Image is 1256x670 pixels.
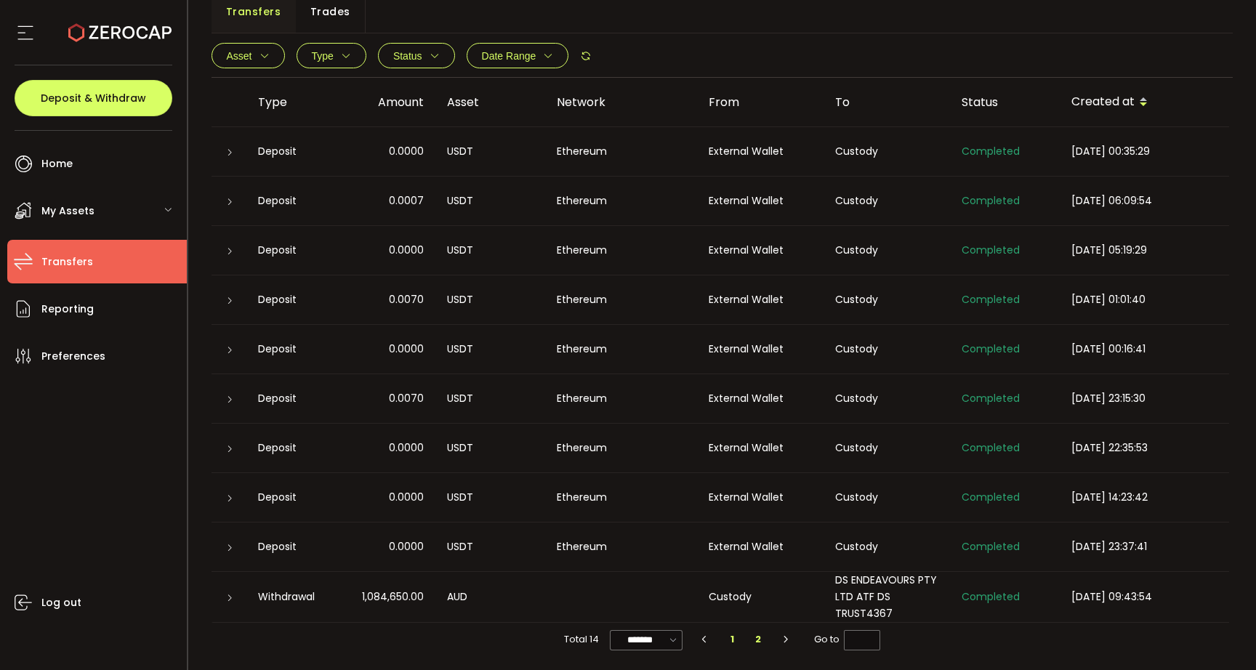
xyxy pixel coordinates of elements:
[389,538,424,555] span: 0.0000
[435,341,545,358] div: USDT
[246,489,334,506] div: Deposit
[246,341,334,358] div: Deposit
[697,440,824,456] div: External Wallet
[697,341,824,358] div: External Wallet
[41,201,94,222] span: My Assets
[1183,600,1256,670] iframe: Chat Widget
[41,346,105,367] span: Preferences
[962,144,1020,158] span: Completed
[389,440,424,456] span: 0.0000
[41,592,81,613] span: Log out
[962,589,1020,604] span: Completed
[545,291,697,308] div: Ethereum
[246,538,334,555] div: Deposit
[824,489,950,506] div: Custody
[41,251,93,273] span: Transfers
[962,391,1020,405] span: Completed
[246,589,334,605] div: Withdrawal
[1071,490,1148,504] span: [DATE] 14:23:42
[435,291,545,308] div: USDT
[1071,342,1146,356] span: [DATE] 00:16:41
[962,243,1020,257] span: Completed
[545,390,697,407] div: Ethereum
[950,94,1060,110] div: Status
[545,341,697,358] div: Ethereum
[334,94,435,110] div: Amount
[545,94,697,110] div: Network
[1071,589,1152,604] span: [DATE] 09:43:54
[389,242,424,259] span: 0.0000
[545,489,697,506] div: Ethereum
[435,589,545,605] div: AUD
[697,589,824,605] div: Custody
[227,50,252,62] span: Asset
[246,242,334,259] div: Deposit
[962,342,1020,356] span: Completed
[824,390,950,407] div: Custody
[824,440,950,456] div: Custody
[393,50,422,62] span: Status
[697,94,824,110] div: From
[814,629,880,650] span: Go to
[362,589,424,605] span: 1,084,650.00
[824,193,950,209] div: Custody
[41,299,94,320] span: Reporting
[962,539,1020,554] span: Completed
[246,390,334,407] div: Deposit
[1071,539,1147,554] span: [DATE] 23:37:41
[697,193,824,209] div: External Wallet
[697,538,824,555] div: External Wallet
[697,143,824,160] div: External Wallet
[1071,144,1150,158] span: [DATE] 00:35:29
[246,291,334,308] div: Deposit
[467,43,569,68] button: Date Range
[962,490,1020,504] span: Completed
[297,43,366,68] button: Type
[1071,391,1146,405] span: [DATE] 23:15:30
[41,93,146,103] span: Deposit & Withdraw
[312,50,334,62] span: Type
[824,94,950,110] div: To
[697,489,824,506] div: External Wallet
[545,193,697,209] div: Ethereum
[212,43,285,68] button: Asset
[824,242,950,259] div: Custody
[15,80,172,116] button: Deposit & Withdraw
[246,94,334,110] div: Type
[246,440,334,456] div: Deposit
[435,143,545,160] div: USDT
[545,538,697,555] div: Ethereum
[246,143,334,160] div: Deposit
[824,538,950,555] div: Custody
[435,390,545,407] div: USDT
[435,193,545,209] div: USDT
[719,629,745,650] li: 1
[697,242,824,259] div: External Wallet
[389,193,424,209] span: 0.0007
[389,489,424,506] span: 0.0000
[435,489,545,506] div: USDT
[824,572,950,622] div: DS ENDEAVOURS PTY LTD ATF DS TRUST4367
[1071,292,1146,307] span: [DATE] 01:01:40
[745,629,771,650] li: 2
[545,143,697,160] div: Ethereum
[435,538,545,555] div: USDT
[389,291,424,308] span: 0.0070
[962,292,1020,307] span: Completed
[378,43,455,68] button: Status
[435,94,545,110] div: Asset
[824,341,950,358] div: Custody
[1060,90,1229,115] div: Created at
[962,440,1020,455] span: Completed
[435,440,545,456] div: USDT
[824,143,950,160] div: Custody
[697,291,824,308] div: External Wallet
[41,153,73,174] span: Home
[697,390,824,407] div: External Wallet
[1071,440,1148,455] span: [DATE] 22:35:53
[389,143,424,160] span: 0.0000
[389,341,424,358] span: 0.0000
[564,629,599,650] span: Total 14
[545,440,697,456] div: Ethereum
